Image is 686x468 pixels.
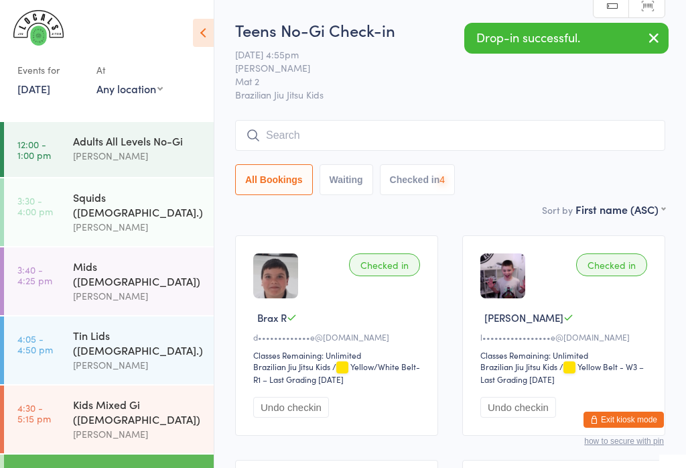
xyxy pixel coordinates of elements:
[380,164,456,195] button: Checked in4
[17,59,83,81] div: Events for
[253,253,298,298] img: image1716188007.png
[235,61,644,74] span: [PERSON_NAME]
[349,253,420,276] div: Checked in
[235,88,665,101] span: Brazilian Jiu Jitsu Kids
[17,402,51,424] time: 4:30 - 5:15 pm
[73,357,202,373] div: [PERSON_NAME]
[73,288,202,304] div: [PERSON_NAME]
[4,178,214,246] a: 3:30 -4:00 pmSquids ([DEMOGRAPHIC_DATA].)[PERSON_NAME]
[480,397,556,418] button: Undo checkin
[480,349,651,361] div: Classes Remaining: Unlimited
[17,264,52,286] time: 3:40 - 4:25 pm
[73,133,202,148] div: Adults All Levels No-Gi
[235,164,313,195] button: All Bookings
[576,253,647,276] div: Checked in
[464,23,669,54] div: Drop-in successful.
[73,426,202,442] div: [PERSON_NAME]
[73,328,202,357] div: Tin Lids ([DEMOGRAPHIC_DATA].)
[13,10,64,46] img: LOCALS JIU JITSU MAROUBRA
[4,122,214,177] a: 12:00 -1:00 pmAdults All Levels No-Gi[PERSON_NAME]
[4,316,214,384] a: 4:05 -4:50 pmTin Lids ([DEMOGRAPHIC_DATA].)[PERSON_NAME]
[484,310,563,325] span: [PERSON_NAME]
[542,203,573,217] label: Sort by
[253,349,424,361] div: Classes Remaining: Unlimited
[73,190,202,219] div: Squids ([DEMOGRAPHIC_DATA].)
[17,195,53,217] time: 3:30 - 4:00 pm
[17,81,50,96] a: [DATE]
[253,361,330,372] div: Brazilian Jiu Jitsu Kids
[257,310,287,325] span: Brax R
[320,164,373,195] button: Waiting
[480,361,557,372] div: Brazilian Jiu Jitsu Kids
[575,202,665,217] div: First name (ASC)
[439,174,445,185] div: 4
[584,436,664,446] button: how to secure with pin
[73,397,202,426] div: Kids Mixed Gi ([DEMOGRAPHIC_DATA])
[4,247,214,315] a: 3:40 -4:25 pmMids ([DEMOGRAPHIC_DATA])[PERSON_NAME]
[235,48,644,61] span: [DATE] 4:55pm
[96,59,163,81] div: At
[17,139,51,160] time: 12:00 - 1:00 pm
[96,81,163,96] div: Any location
[480,253,525,298] img: image1636754806.png
[73,148,202,164] div: [PERSON_NAME]
[584,412,664,428] button: Exit kiosk mode
[4,386,214,453] a: 4:30 -5:15 pmKids Mixed Gi ([DEMOGRAPHIC_DATA])[PERSON_NAME]
[73,219,202,235] div: [PERSON_NAME]
[73,259,202,288] div: Mids ([DEMOGRAPHIC_DATA])
[253,397,329,418] button: Undo checkin
[480,331,651,343] div: l•••••••••••••••••e@[DOMAIN_NAME]
[253,331,424,343] div: d•••••••••••••e@[DOMAIN_NAME]
[235,74,644,88] span: Mat 2
[17,333,53,355] time: 4:05 - 4:50 pm
[235,19,665,41] h2: Teens No-Gi Check-in
[235,120,665,151] input: Search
